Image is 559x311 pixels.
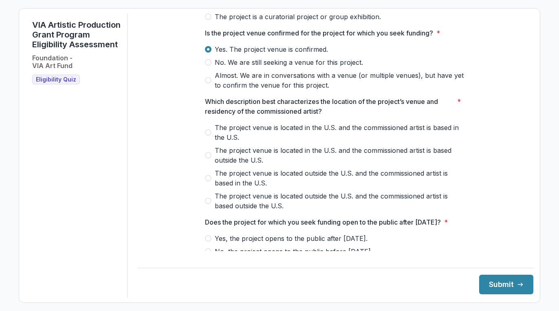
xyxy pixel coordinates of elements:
[205,97,454,116] p: Which description best characterizes the location of the project’s venue and residency of the com...
[215,57,363,67] span: No. We are still seeking a venue for this project.
[215,71,466,90] span: Almost. We are in conversations with a venue (or multiple venues), but have yet to confirm the ve...
[215,247,372,256] span: No, the project opens to the public before [DATE].
[205,217,441,227] p: Does the project for which you seek funding open to the public after [DATE]?
[479,275,533,294] button: Submit
[32,54,73,70] h2: Foundation - VIA Art Fund
[215,123,466,142] span: The project venue is located in the U.S. and the commissioned artist is based in the U.S.
[215,12,381,22] span: The project is a curatorial project or group exhibition.
[36,76,76,83] span: Eligibility Quiz
[215,44,328,54] span: Yes. The project venue is confirmed.
[215,191,466,211] span: The project venue is located outside the U.S. and the commissioned artist is based outside the U.S.
[215,146,466,165] span: The project venue is located in the U.S. and the commissioned artist is based outside the U.S.
[215,168,466,188] span: The project venue is located outside the U.S. and the commissioned artist is based in the U.S.
[215,234,368,243] span: Yes, the project opens to the public after [DATE].
[205,28,433,38] p: Is the project venue confirmed for the project for which you seek funding?
[32,20,121,49] h1: VIA Artistic Production Grant Program Eligibility Assessment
